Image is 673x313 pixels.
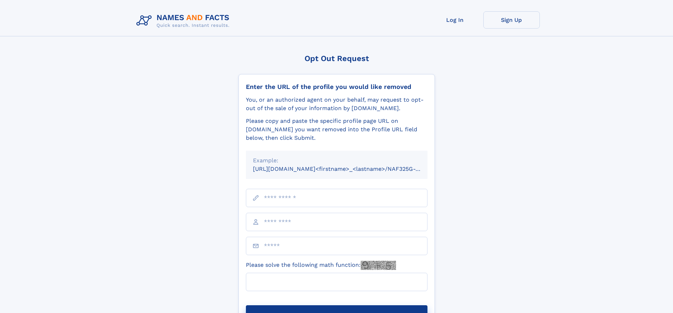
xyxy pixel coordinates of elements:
[246,261,396,270] label: Please solve the following math function:
[246,96,427,113] div: You, or an authorized agent on your behalf, may request to opt-out of the sale of your informatio...
[253,165,441,172] small: [URL][DOMAIN_NAME]<firstname>_<lastname>/NAF325G-xxxxxxxx
[427,11,483,29] a: Log In
[246,117,427,142] div: Please copy and paste the specific profile page URL on [DOMAIN_NAME] you want removed into the Pr...
[134,11,235,30] img: Logo Names and Facts
[253,156,420,165] div: Example:
[246,83,427,91] div: Enter the URL of the profile you would like removed
[238,54,435,63] div: Opt Out Request
[483,11,540,29] a: Sign Up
